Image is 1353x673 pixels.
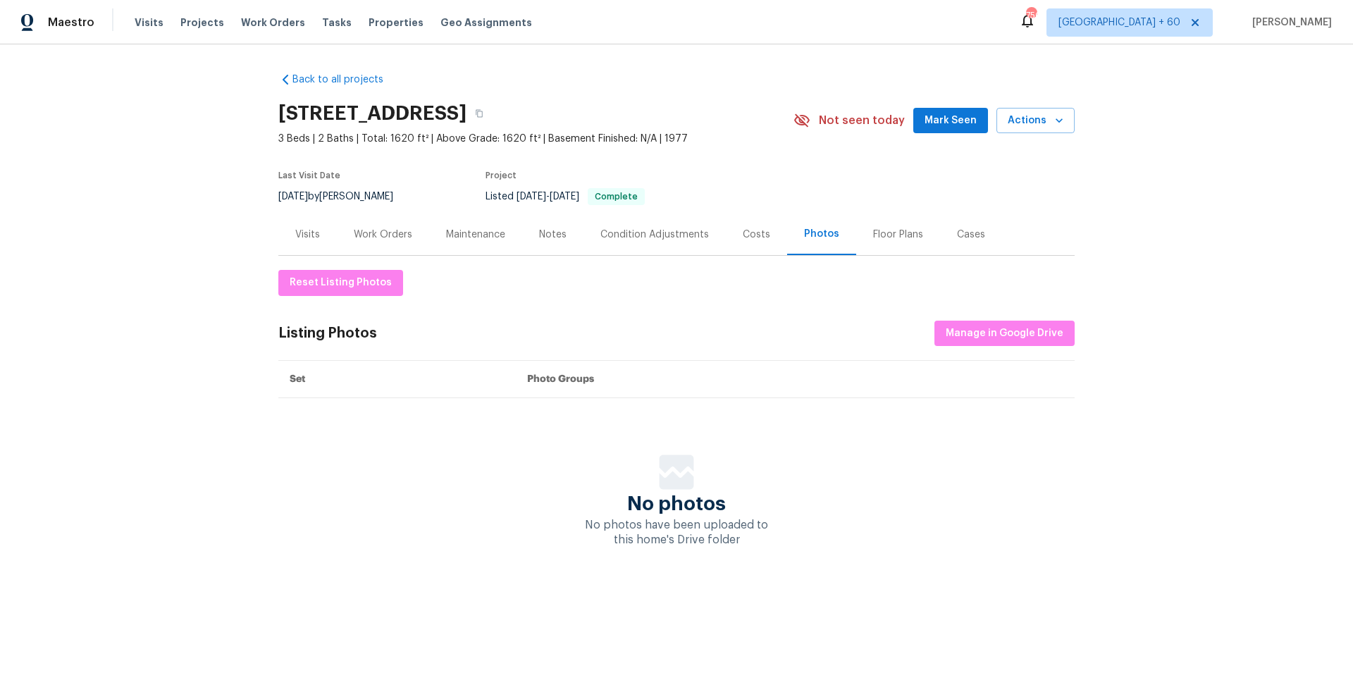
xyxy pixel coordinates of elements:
[925,112,977,130] span: Mark Seen
[627,497,726,511] span: No photos
[295,228,320,242] div: Visits
[539,228,567,242] div: Notes
[278,326,377,340] div: Listing Photos
[1058,16,1180,30] span: [GEOGRAPHIC_DATA] + 60
[743,228,770,242] div: Costs
[290,274,392,292] span: Reset Listing Photos
[278,270,403,296] button: Reset Listing Photos
[804,227,839,241] div: Photos
[517,192,579,202] span: -
[467,101,492,126] button: Copy Address
[278,188,410,205] div: by [PERSON_NAME]
[957,228,985,242] div: Cases
[600,228,709,242] div: Condition Adjustments
[819,113,905,128] span: Not seen today
[913,108,988,134] button: Mark Seen
[996,108,1075,134] button: Actions
[322,18,352,27] span: Tasks
[446,228,505,242] div: Maintenance
[278,192,308,202] span: [DATE]
[1026,8,1036,23] div: 750
[873,228,923,242] div: Floor Plans
[585,519,768,545] span: No photos have been uploaded to this home's Drive folder
[486,171,517,180] span: Project
[516,361,1075,398] th: Photo Groups
[278,106,467,121] h2: [STREET_ADDRESS]
[517,192,546,202] span: [DATE]
[934,321,1075,347] button: Manage in Google Drive
[946,325,1063,342] span: Manage in Google Drive
[440,16,532,30] span: Geo Assignments
[278,73,414,87] a: Back to all projects
[486,192,645,202] span: Listed
[278,171,340,180] span: Last Visit Date
[589,192,643,201] span: Complete
[180,16,224,30] span: Projects
[241,16,305,30] span: Work Orders
[48,16,94,30] span: Maestro
[550,192,579,202] span: [DATE]
[278,361,516,398] th: Set
[369,16,424,30] span: Properties
[278,132,793,146] span: 3 Beds | 2 Baths | Total: 1620 ft² | Above Grade: 1620 ft² | Basement Finished: N/A | 1977
[1008,112,1063,130] span: Actions
[135,16,163,30] span: Visits
[354,228,412,242] div: Work Orders
[1247,16,1332,30] span: [PERSON_NAME]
